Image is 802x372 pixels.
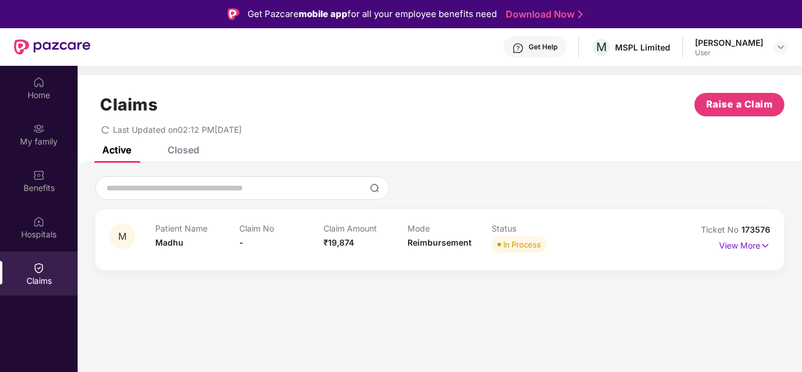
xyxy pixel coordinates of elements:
p: Mode [407,223,492,233]
img: svg+xml;base64,PHN2ZyB4bWxucz0iaHR0cDovL3d3dy53My5vcmcvMjAwMC9zdmciIHdpZHRoPSIxNyIgaGVpZ2h0PSIxNy... [760,239,770,252]
span: - [239,237,243,247]
span: ₹19,874 [323,237,354,247]
span: Last Updated on 02:12 PM[DATE] [113,125,242,135]
div: In Process [503,239,541,250]
div: Active [102,144,131,156]
p: Status [492,223,576,233]
img: svg+xml;base64,PHN2ZyBpZD0iQmVuZWZpdHMiIHhtbG5zPSJodHRwOi8vd3d3LnczLm9yZy8yMDAwL3N2ZyIgd2lkdGg9Ij... [33,169,45,181]
span: 173576 [741,224,770,234]
span: Reimbursement [407,237,472,247]
p: Claim No [239,223,323,233]
span: redo [101,125,109,135]
img: Stroke [578,8,583,21]
a: Download Now [506,8,579,21]
img: svg+xml;base64,PHN2ZyB3aWR0aD0iMjAiIGhlaWdodD0iMjAiIHZpZXdCb3g9IjAgMCAyMCAyMCIgZmlsbD0ibm9uZSIgeG... [33,123,45,135]
span: M [118,232,126,242]
button: Raise a Claim [694,93,784,116]
strong: mobile app [299,8,347,19]
img: New Pazcare Logo [14,39,91,55]
img: Logo [228,8,239,20]
p: Claim Amount [323,223,407,233]
div: MSPL Limited [615,42,670,53]
img: svg+xml;base64,PHN2ZyBpZD0iSG9tZSIgeG1sbnM9Imh0dHA6Ly93d3cudzMub3JnLzIwMDAvc3ZnIiB3aWR0aD0iMjAiIG... [33,76,45,88]
div: User [695,48,763,58]
img: svg+xml;base64,PHN2ZyBpZD0iQ2xhaW0iIHhtbG5zPSJodHRwOi8vd3d3LnczLm9yZy8yMDAwL3N2ZyIgd2lkdGg9IjIwIi... [33,262,45,274]
div: Get Help [529,42,557,52]
h1: Claims [100,95,158,115]
img: svg+xml;base64,PHN2ZyBpZD0iU2VhcmNoLTMyeDMyIiB4bWxucz0iaHR0cDovL3d3dy53My5vcmcvMjAwMC9zdmciIHdpZH... [370,183,379,193]
div: Get Pazcare for all your employee benefits need [248,7,497,21]
img: svg+xml;base64,PHN2ZyBpZD0iSGVscC0zMngzMiIgeG1sbnM9Imh0dHA6Ly93d3cudzMub3JnLzIwMDAvc3ZnIiB3aWR0aD... [512,42,524,54]
div: Closed [168,144,199,156]
div: [PERSON_NAME] [695,37,763,48]
span: Raise a Claim [706,97,773,112]
span: Madhu [155,237,183,247]
span: M [596,40,607,54]
p: View More [719,236,770,252]
span: Ticket No [701,224,741,234]
p: Patient Name [155,223,239,233]
img: svg+xml;base64,PHN2ZyBpZD0iRHJvcGRvd24tMzJ4MzIiIHhtbG5zPSJodHRwOi8vd3d3LnczLm9yZy8yMDAwL3N2ZyIgd2... [776,42,786,52]
img: svg+xml;base64,PHN2ZyBpZD0iSG9zcGl0YWxzIiB4bWxucz0iaHR0cDovL3d3dy53My5vcmcvMjAwMC9zdmciIHdpZHRoPS... [33,216,45,227]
